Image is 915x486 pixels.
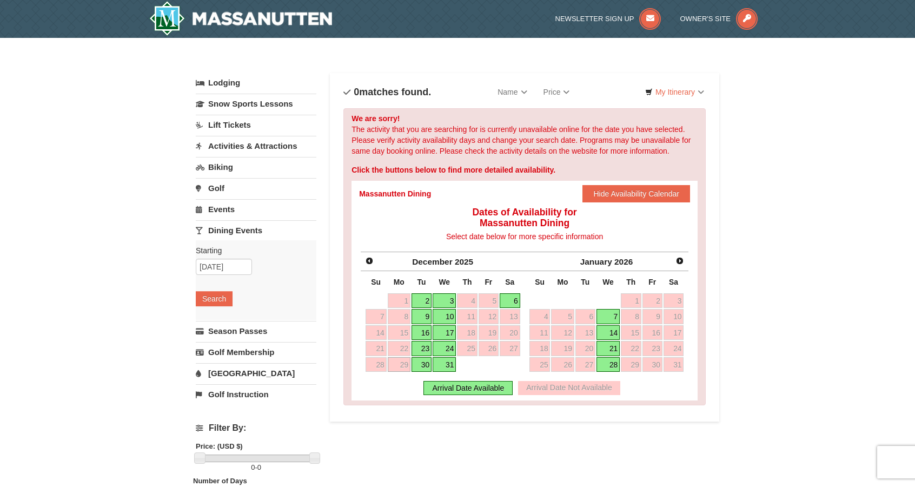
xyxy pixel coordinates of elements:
a: 30 [642,357,662,372]
a: 22 [621,341,641,356]
a: 22 [388,341,410,356]
span: Saturday [505,278,514,286]
strong: Number of Days [193,477,247,485]
a: 12 [479,309,499,324]
h4: Filter By: [196,423,316,433]
a: Golf [196,178,316,198]
a: 4 [529,309,551,324]
label: Starting [196,245,308,256]
a: Season Passes [196,321,316,341]
a: 25 [529,357,551,372]
a: 8 [388,309,410,324]
a: 14 [596,325,620,340]
a: 10 [433,309,456,324]
a: 25 [457,341,478,356]
a: 3 [664,293,684,308]
a: Next [672,253,687,268]
a: My Itinerary [638,84,711,100]
span: Sunday [371,278,381,286]
span: Thursday [626,278,635,286]
span: Wednesday [439,278,450,286]
a: 18 [457,325,478,340]
a: Lift Tickets [196,115,316,135]
span: January [580,257,612,266]
img: Massanutten Resort Logo [149,1,332,36]
span: Thursday [463,278,472,286]
div: Arrival Date Not Available [518,381,620,395]
a: Golf Membership [196,342,316,362]
a: 12 [551,325,574,340]
a: 27 [500,341,520,356]
a: 15 [388,325,410,340]
span: Wednesday [602,278,614,286]
label: - [196,462,316,473]
a: Lodging [196,73,316,93]
a: Activities & Attractions [196,136,316,156]
span: Tuesday [581,278,589,286]
strong: We are sorry! [352,114,400,123]
a: 18 [529,341,551,356]
span: Monday [558,278,568,286]
span: Sunday [535,278,545,286]
a: 11 [529,325,551,340]
a: 7 [596,309,620,324]
span: Tuesday [417,278,426,286]
a: 23 [642,341,662,356]
a: Events [196,199,316,219]
a: 2 [412,293,432,308]
a: 21 [366,341,387,356]
div: Click the buttons below to find more detailed availability. [352,165,698,175]
div: Arrival Date Available [423,381,513,395]
span: 2025 [455,257,473,266]
span: 2026 [614,257,633,266]
a: 1 [388,293,410,308]
span: Owner's Site [680,15,731,23]
a: 29 [621,357,641,372]
span: Newsletter Sign Up [555,15,634,23]
a: 3 [433,293,456,308]
a: 17 [433,325,456,340]
h4: matches found. [343,87,431,97]
a: 29 [388,357,410,372]
a: 17 [664,325,684,340]
span: Saturday [669,278,678,286]
a: 24 [664,341,684,356]
a: 16 [642,325,662,340]
a: 16 [412,325,432,340]
span: 0 [251,463,255,471]
button: Hide Availability Calendar [582,185,690,202]
a: Newsletter Sign Up [555,15,661,23]
span: Friday [648,278,656,286]
a: 26 [479,341,499,356]
a: Prev [362,253,377,268]
span: December [412,257,452,266]
a: 31 [433,357,456,372]
a: [GEOGRAPHIC_DATA] [196,363,316,383]
span: Select date below for more specific information [446,232,603,241]
a: 11 [457,309,478,324]
a: Owner's Site [680,15,758,23]
a: 27 [575,357,595,372]
a: 14 [366,325,387,340]
a: 5 [479,293,499,308]
a: Golf Instruction [196,384,316,404]
a: 13 [575,325,595,340]
a: 15 [621,325,641,340]
a: Dining Events [196,220,316,240]
a: 6 [575,309,595,324]
a: Name [489,81,535,103]
a: Price [535,81,578,103]
strong: Price: (USD $) [196,442,243,450]
a: 4 [457,293,478,308]
h4: Dates of Availability for Massanutten Dining [359,207,690,228]
a: Snow Sports Lessons [196,94,316,114]
a: 28 [366,357,387,372]
a: 1 [621,293,641,308]
a: 9 [412,309,432,324]
a: 13 [500,309,520,324]
a: 20 [575,341,595,356]
span: Monday [394,278,405,286]
a: 28 [596,357,620,372]
span: 0 [257,463,261,471]
a: 6 [500,293,520,308]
